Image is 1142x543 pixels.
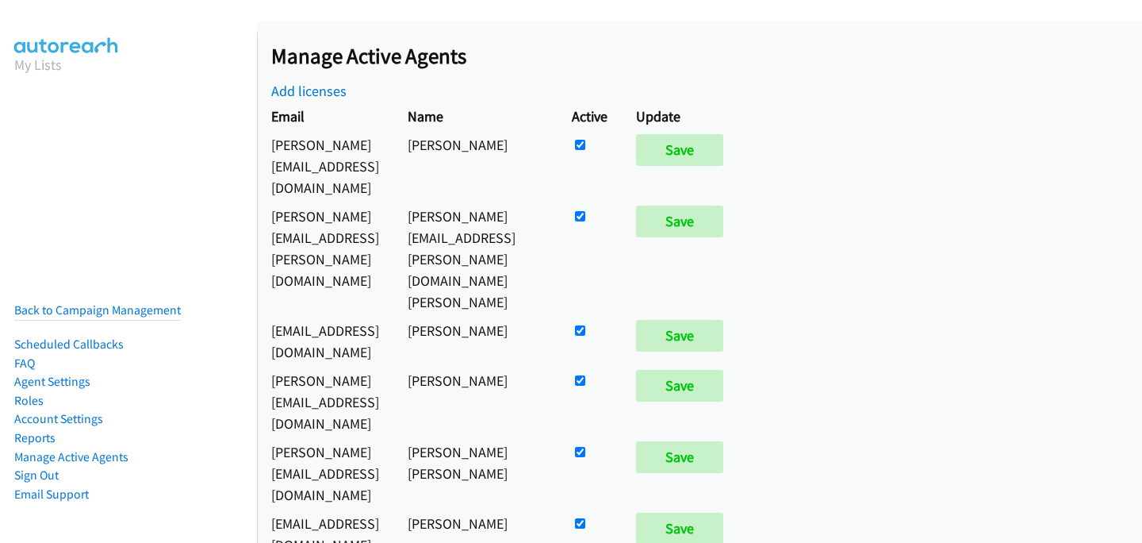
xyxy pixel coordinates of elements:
th: Name [393,102,558,130]
a: Roles [14,393,44,408]
input: Save [636,206,723,237]
a: Back to Campaign Management [14,302,181,318]
td: [PERSON_NAME][EMAIL_ADDRESS][PERSON_NAME][DOMAIN_NAME] [257,202,393,316]
td: [PERSON_NAME][EMAIL_ADDRESS][DOMAIN_NAME] [257,130,393,202]
th: Update [622,102,745,130]
th: Active [558,102,622,130]
td: [PERSON_NAME] [PERSON_NAME] [393,437,558,509]
td: [PERSON_NAME] [393,130,558,202]
iframe: Resource Center [1097,208,1142,334]
td: [PERSON_NAME] [393,366,558,437]
a: Account Settings [14,411,103,426]
th: Email [257,102,393,130]
td: [PERSON_NAME][EMAIL_ADDRESS][DOMAIN_NAME] [257,366,393,437]
input: Save [636,370,723,402]
a: My Lists [14,56,62,74]
a: FAQ [14,356,35,371]
td: [PERSON_NAME][EMAIL_ADDRESS][PERSON_NAME][DOMAIN_NAME] [PERSON_NAME] [393,202,558,316]
td: [PERSON_NAME][EMAIL_ADDRESS][DOMAIN_NAME] [257,437,393,509]
td: [EMAIL_ADDRESS][DOMAIN_NAME] [257,316,393,366]
input: Save [636,320,723,352]
a: Sign Out [14,468,59,483]
a: Reports [14,430,56,445]
input: Save [636,134,723,166]
td: [PERSON_NAME] [393,316,558,366]
a: Add licenses [271,82,347,100]
a: Agent Settings [14,374,90,389]
input: Save [636,441,723,473]
h2: Manage Active Agents [271,43,1142,70]
a: Manage Active Agents [14,449,128,464]
a: Email Support [14,487,89,502]
a: Scheduled Callbacks [14,337,124,352]
iframe: Checklist [1008,474,1130,531]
